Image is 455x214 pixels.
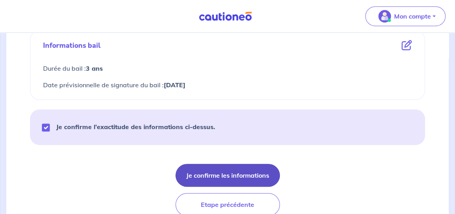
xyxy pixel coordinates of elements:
button: illu_account_valid_menu.svgMon compte [365,6,446,26]
strong: Je confirme l’exactitude des informations ci-dessus. [56,123,215,131]
p: Informations bail [43,40,101,51]
strong: [DATE] [164,81,185,89]
p: Durée du bail : [43,63,412,73]
strong: 3 ans [86,64,103,72]
img: illu_account_valid_menu.svg [378,10,391,23]
p: Date prévisionnelle de signature du bail : [43,80,412,90]
p: Mon compte [394,11,431,21]
button: Je confirme les informations [176,164,280,187]
img: Cautioneo [196,11,255,21]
